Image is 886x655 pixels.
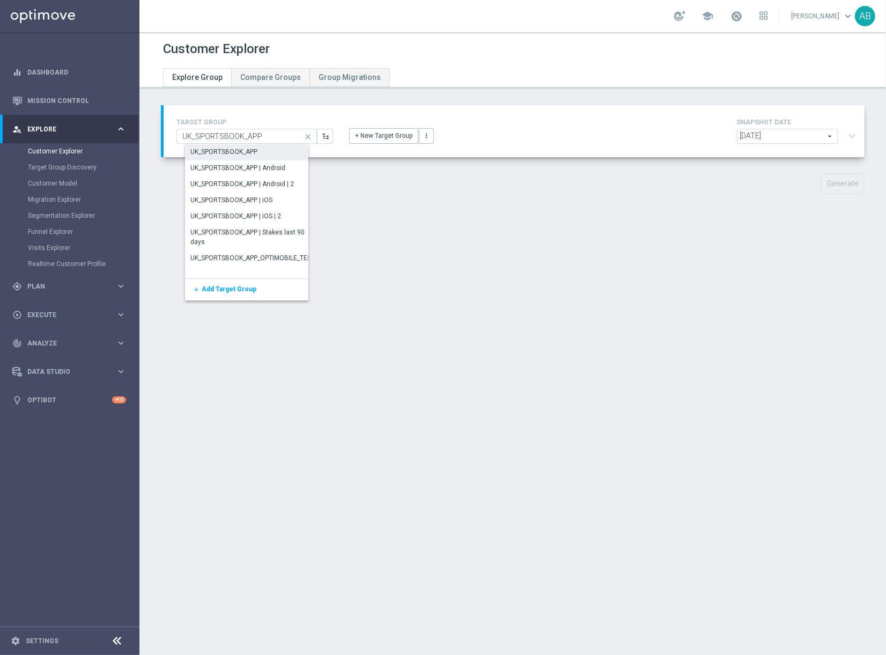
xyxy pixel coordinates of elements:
h4: TARGET GROUP [176,119,333,126]
ul: Tabs [163,68,390,87]
div: TARGET GROUP close + New Target Group more_vert SNAPSHOT DATE arrow_drop_down expand_more [176,116,852,146]
div: Visits Explorer [28,240,138,256]
i: person_search [12,124,22,134]
span: Plan [27,283,116,290]
i: keyboard_arrow_right [116,338,126,348]
div: +10 [112,396,126,403]
a: Target Group Discovery [28,163,112,172]
button: Generate [821,173,865,194]
div: Execute [12,310,116,320]
a: Segmentation Explorer [28,211,112,220]
i: lightbulb [12,395,22,405]
div: UK_SPORTSBOOK_APP [190,147,257,157]
button: add Add Target Group [185,279,201,300]
input: Quick find [176,129,317,144]
div: Plan [12,282,116,291]
i: play_circle_outline [12,310,22,320]
span: Group Migrations [319,73,381,82]
h1: Customer Explorer [163,41,270,57]
div: Press SPACE to select this row. [185,160,326,176]
div: UK_SPORTSBOOK_APP | Android | 2 [190,179,294,189]
button: play_circle_outline Execute keyboard_arrow_right [12,311,127,319]
div: Press SPACE to select this row. [185,193,326,209]
div: Customer Model [28,175,138,192]
div: Press SPACE to select this row. [185,279,308,300]
i: keyboard_arrow_right [116,281,126,291]
div: Mission Control [12,86,126,115]
div: Funnel Explorer [28,224,138,240]
i: more_vert [423,132,430,139]
span: Data Studio [27,369,116,375]
button: Mission Control [12,97,127,105]
span: school [702,10,713,22]
button: person_search Explore keyboard_arrow_right [12,125,127,134]
div: UK_SPORTSBOOK_APP | iOS | 2 [190,211,281,221]
i: keyboard_arrow_right [116,366,126,377]
div: Realtime Customer Profile [28,256,138,272]
a: Realtime Customer Profile [28,260,112,268]
div: Press SPACE to select this row. [185,209,326,225]
button: track_changes Analyze keyboard_arrow_right [12,339,127,348]
i: settings [11,636,20,646]
button: + New Target Group [349,128,418,143]
div: Segmentation Explorer [28,208,138,224]
div: Dashboard [12,58,126,86]
span: Analyze [27,340,116,347]
i: equalizer [12,68,22,77]
button: more_vert [419,128,434,143]
i: track_changes [12,338,22,348]
div: Press SPACE to select this row. [185,225,326,251]
span: Add Target Group [202,285,256,293]
a: [PERSON_NAME]keyboard_arrow_down [790,8,855,24]
div: UK_SPORTSBOOK_APP | Stakes last 90 days [190,227,320,247]
div: Migration Explorer [28,192,138,208]
i: close [300,129,316,144]
i: gps_fixed [12,282,22,291]
a: Settings [26,638,58,644]
button: equalizer Dashboard [12,68,127,77]
span: Explore Group [172,73,223,82]
i: add [190,286,200,293]
span: Explore [27,126,116,133]
a: Customer Explorer [28,147,112,156]
a: Customer Model [28,179,112,188]
div: Press SPACE to select this row. [185,251,326,276]
i: keyboard_arrow_right [116,310,126,320]
a: Dashboard [27,58,126,86]
a: Mission Control [27,86,126,115]
div: Press SPACE to select this row. [185,144,326,160]
button: gps_fixed Plan keyboard_arrow_right [12,282,127,291]
div: Analyze [12,338,116,348]
h4: SNAPSHOT DATE [737,119,860,126]
i: keyboard_arrow_right [116,124,126,134]
a: Migration Explorer [28,195,112,204]
div: UK_SPORTSBOOK_APP_OPTIMOBILE_TEST [190,253,315,263]
button: lightbulb Optibot +10 [12,396,127,404]
div: UK_SPORTSBOOK_APP | iOS [190,195,272,205]
div: UK_SPORTSBOOK_APP | Android [190,163,285,173]
div: Customer Explorer [28,143,138,159]
div: Optibot [12,386,126,414]
div: AB [855,6,875,26]
button: Data Studio keyboard_arrow_right [12,367,127,376]
div: Data Studio [12,367,116,377]
span: keyboard_arrow_down [842,10,854,22]
div: Target Group Discovery [28,159,138,175]
div: Explore [12,124,116,134]
a: Visits Explorer [28,244,112,252]
div: Press SPACE to select this row. [185,176,326,193]
span: Compare Groups [240,73,301,82]
a: Optibot [27,386,112,414]
a: Funnel Explorer [28,227,112,236]
span: Execute [27,312,116,318]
